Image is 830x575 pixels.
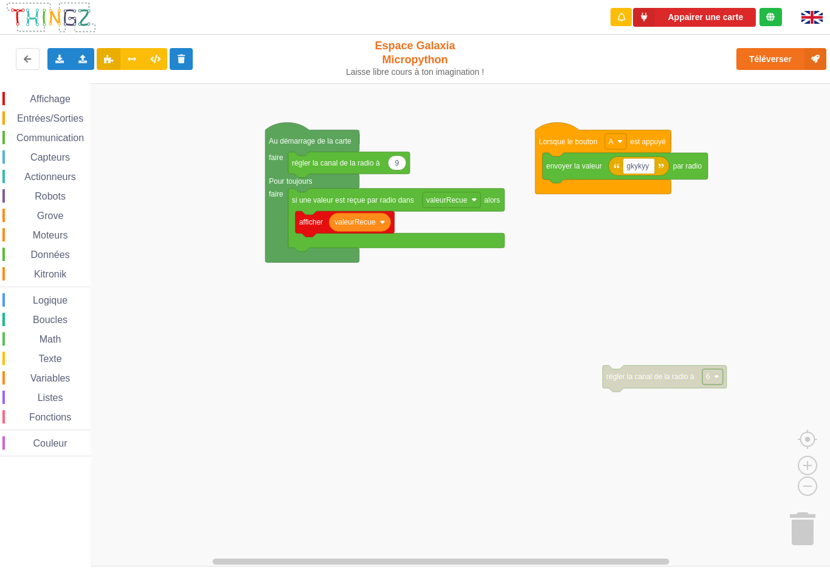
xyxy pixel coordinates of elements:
text: si une valeur est reçue par radio dans [292,196,414,204]
span: Grove [35,211,66,221]
span: Données [29,249,72,260]
span: Robots [33,191,67,201]
text: est appuyé [630,138,666,146]
div: Laisse libre cours à ton imagination ! [345,67,485,77]
text: A [609,138,614,146]
span: Couleur [32,438,69,448]
text: valeurRecue [334,218,376,226]
text: régler la canal de la radio à [606,372,694,381]
button: Appairer une carte [633,8,756,27]
span: Listes [36,392,65,403]
text: afficher [299,218,323,226]
text: valeurRecue [426,196,468,204]
text: 6 [706,372,710,381]
span: Math [38,334,63,344]
text: faire [269,190,283,198]
text: faire [269,153,283,162]
span: Actionneurs [22,172,78,182]
text: Pour toujours [269,177,312,186]
text: par radio [673,162,702,170]
span: Communication [15,133,86,143]
img: gb.png [801,11,823,24]
span: Kitronik [32,269,68,279]
text: Lorsque le bouton [539,138,597,146]
button: Téléverser [736,48,826,70]
span: Logique [31,295,69,305]
img: thingz_logo.png [5,1,97,33]
text: Au démarrage de la carte [269,137,351,145]
text: gkykyy [627,162,649,170]
text: alors [484,196,500,204]
span: Affichage [28,94,72,104]
span: Moteurs [31,230,70,240]
div: Espace Galaxia Micropython [345,39,485,77]
div: Tu es connecté au serveur de création de Thingz [759,8,782,26]
span: Fonctions [27,412,73,422]
span: Variables [29,373,72,383]
text: régler la canal de la radio à [292,159,380,167]
text: 9 [395,159,399,167]
text: envoyer la valeur [546,162,601,170]
span: Entrées/Sorties [15,113,85,124]
span: Capteurs [29,152,72,162]
span: Boucles [31,315,69,325]
span: Texte [36,354,63,364]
